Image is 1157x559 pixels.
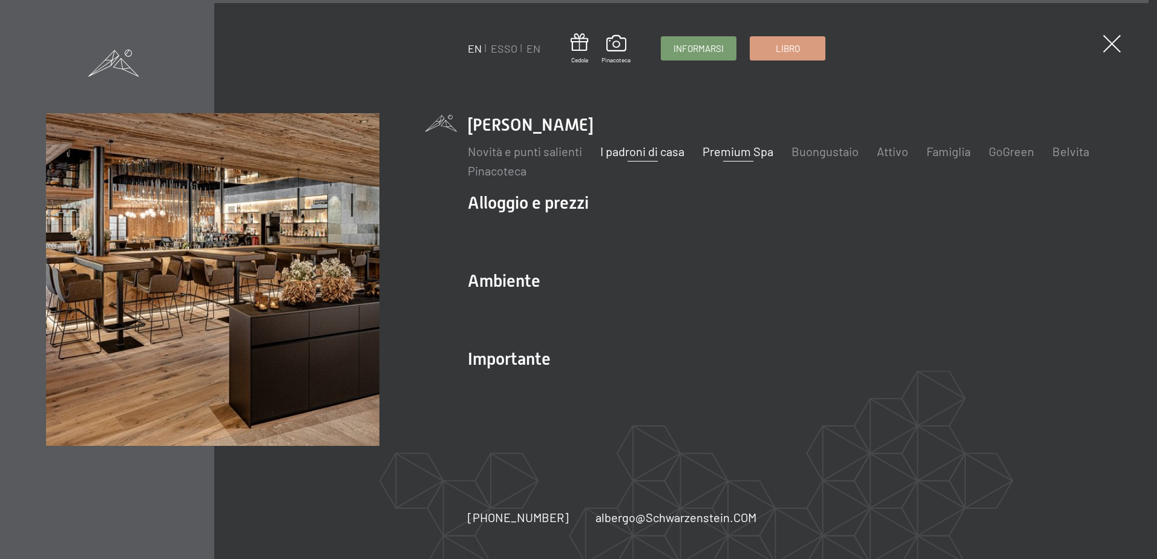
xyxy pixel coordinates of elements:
a: Belvita [1052,144,1089,159]
a: Cedola [571,33,588,64]
a: ESSO [491,42,517,55]
a: Buongustaio [792,144,859,159]
span: [PHONE_NUMBER] [468,510,569,525]
a: Premium Spa [703,144,773,159]
font: COM [733,510,756,525]
a: Informarsi [661,37,736,60]
span: Cedola [571,56,588,64]
a: Libro [750,37,825,60]
a: Pinacoteca [601,35,631,64]
font: albergo@ [595,510,646,525]
a: Famiglia [926,144,971,159]
a: EN [526,42,540,55]
a: EN [468,42,482,55]
a: albergo@Schwarzenstein.COM [595,509,756,526]
span: Informarsi [674,42,724,55]
a: Attivo [877,144,908,159]
a: I padroni di casa [600,144,684,159]
a: [PHONE_NUMBER] [468,509,569,526]
span: Pinacoteca [601,56,631,64]
span: Libro [776,42,800,55]
a: Novità e punti salienti [468,144,582,159]
a: Pinacoteca [468,163,526,178]
font: Schwarzenstein. [646,510,733,525]
a: GoGreen [989,144,1034,159]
